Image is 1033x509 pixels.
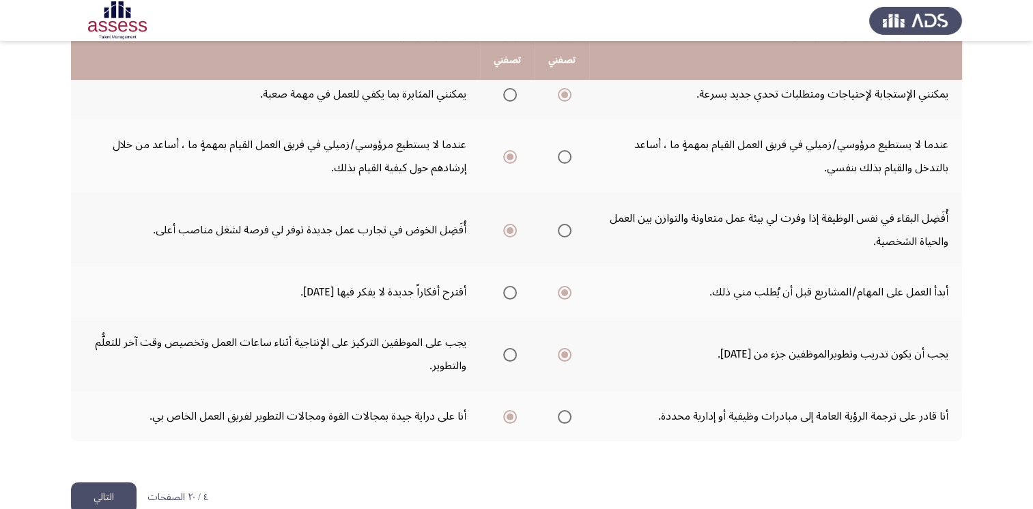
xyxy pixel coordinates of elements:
th: تصفني [535,41,589,80]
td: أبدأ العمل على المهام/المشاريع قبل أن يُطلب مني ذلك. [589,267,962,317]
td: أنا على دراية جيدة بمجالات القوة ومجالات التطوير لفريق العمل الخاص بي. [71,391,480,441]
mat-radio-group: Select an option [552,405,571,428]
mat-radio-group: Select an option [498,218,517,242]
td: أقترح أفكاراً جديدة لا يفكر فيها [DATE]. [71,267,480,317]
mat-radio-group: Select an option [552,83,571,106]
mat-radio-group: Select an option [498,145,517,168]
td: أنا قادر على ترجمة الرؤية العامة إلى مبادرات وظيفية أو إدارية محددة. [589,391,962,441]
mat-radio-group: Select an option [498,280,517,304]
td: أُفَضِل البقاء في نفس الوظيفة إذا وفرت لي بيئة عمل متعاونة والتوازن بين العمل والحياة الشخصية. [589,193,962,267]
mat-radio-group: Select an option [552,218,571,242]
mat-radio-group: Select an option [552,145,571,168]
td: عندما لا يستطيع مرؤوسي/زميلي في فريق العمل القيام بمهمةٍ ما ، أساعد من خلال إرشادهم حول كيفية الق... [71,119,480,193]
td: يجب أن يكون تدريب وتطويرالموظفين جزء من [DATE]. [589,317,962,391]
mat-radio-group: Select an option [498,405,517,428]
td: عندما لا يستطيع مرؤوسي/زميلي في فريق العمل القيام بمهمةٍ ما ، أساعد بالتدخل والقيام بذلك بنفسي. [589,119,962,193]
mat-radio-group: Select an option [552,343,571,366]
img: Assess Talent Management logo [869,1,962,40]
th: تصفني [480,41,535,80]
mat-radio-group: Select an option [498,83,517,106]
mat-radio-group: Select an option [552,280,571,304]
td: يمكنني المثابرة بما يكفي للعمل في مهمة صعبة. [71,69,480,119]
td: يجب على الموظفين التركيز على الإنتاجية أثناء ساعات العمل وتخصيص وقت آخر للتعلُّم والتطوير. [71,317,480,391]
mat-radio-group: Select an option [498,343,517,366]
td: أُفَضِل الخوض في تجارب عمل جديدة توفر لي فرصة لشغل مناصب أعلى. [71,193,480,267]
p: ٤ / ٢٠ الصفحات [147,492,208,504]
td: يمكنني الإستجابة لإحتياجات ومتطلبات تحدي جديد بسرعة. [589,69,962,119]
img: Assessment logo of Potentiality Assessment [71,1,164,40]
